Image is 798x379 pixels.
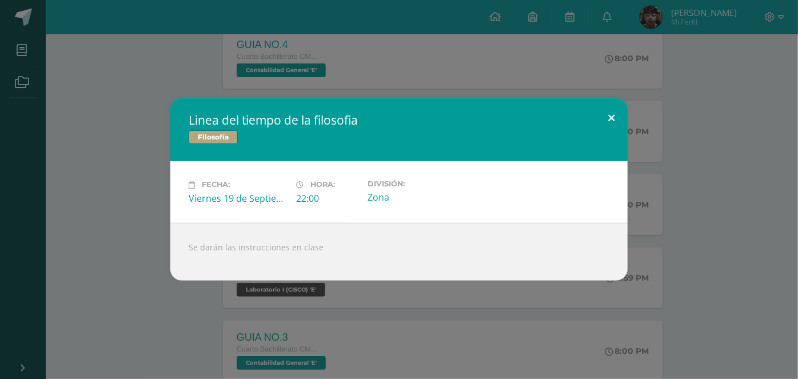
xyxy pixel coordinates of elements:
span: Filosofía [189,130,238,144]
div: Se darán las instrucciones en clase [170,223,628,281]
span: Hora: [310,181,335,189]
span: Fecha: [202,181,230,189]
div: Viernes 19 de Septiembre [189,192,287,205]
div: Zona [368,191,466,204]
label: División: [368,179,466,188]
div: 22:00 [296,192,358,205]
button: Close (Esc) [595,98,628,137]
h2: Linea del tiempo de la filosofia [189,112,609,128]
